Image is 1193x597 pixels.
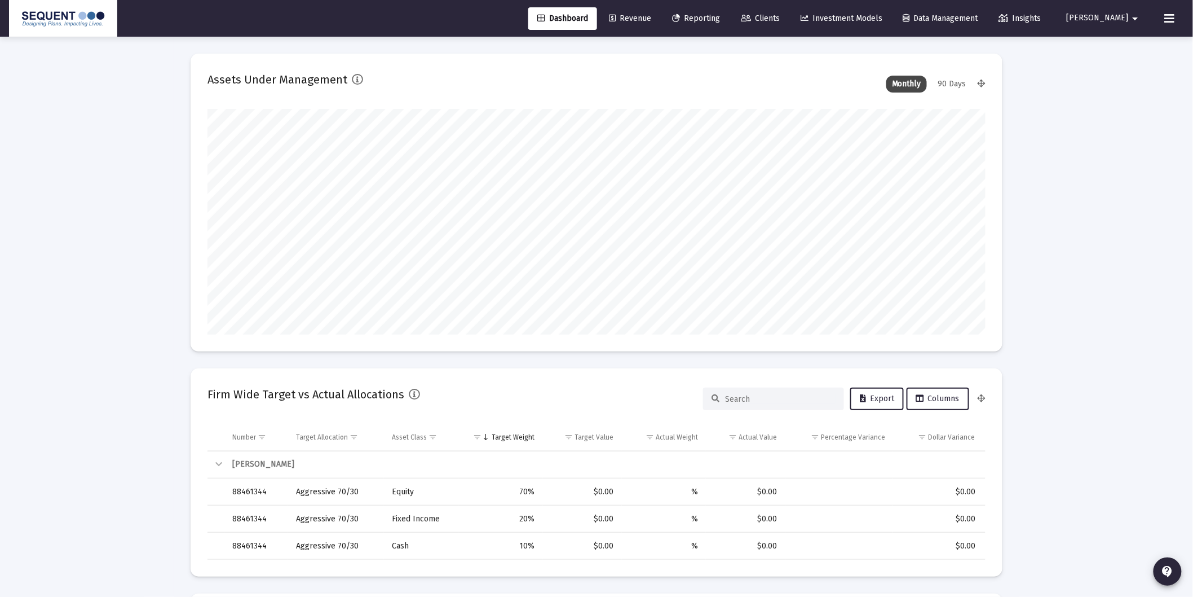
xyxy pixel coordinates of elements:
div: Percentage Variance [821,433,885,442]
span: Insights [999,14,1041,23]
span: Columns [916,394,960,403]
div: $0.00 [714,513,777,525]
td: Column Actual Weight [622,424,706,451]
td: Column Target Allocation [288,424,384,451]
a: Revenue [600,7,660,30]
div: 20% [466,513,534,525]
div: $0.00 [714,541,777,552]
div: [PERSON_NAME] [232,459,975,470]
span: Show filter options for column 'Target Weight' [474,433,482,441]
button: [PERSON_NAME] [1053,7,1156,29]
span: Dashboard [537,14,588,23]
div: Monthly [886,76,927,93]
span: Show filter options for column 'Dollar Variance' [918,433,927,441]
td: 88461344 [224,506,288,533]
div: $0.00 [714,486,777,498]
div: $0.00 [551,513,614,525]
h2: Assets Under Management [207,71,347,89]
div: % [630,541,699,552]
a: Investment Models [792,7,891,30]
td: Equity [384,479,458,506]
div: % [630,486,699,498]
div: $0.00 [551,486,614,498]
mat-icon: contact_support [1161,565,1174,578]
span: Revenue [609,14,651,23]
div: Number [232,433,256,442]
div: Actual Value [739,433,777,442]
span: Show filter options for column 'Actual Weight' [646,433,654,441]
div: Actual Weight [656,433,698,442]
button: Columns [907,388,969,410]
td: Aggressive 70/30 [288,533,384,560]
td: Column Asset Class [384,424,458,451]
mat-icon: arrow_drop_down [1129,7,1142,30]
div: Data grid [207,424,986,560]
td: Aggressive 70/30 [288,506,384,533]
a: Clients [732,7,789,30]
span: Show filter options for column 'Number' [258,433,266,441]
td: Column Dollar Variance [893,424,986,451]
span: Show filter options for column 'Percentage Variance' [811,433,819,441]
td: Column Actual Value [706,424,785,451]
div: $0.00 [901,513,975,525]
span: Show filter options for column 'Target Allocation' [350,433,358,441]
span: Clients [741,14,780,23]
button: Export [850,388,904,410]
div: 90 Days [933,76,972,93]
td: Column Number [224,424,288,451]
td: Collapse [207,451,224,479]
div: $0.00 [551,541,614,552]
span: [PERSON_NAME] [1067,14,1129,23]
div: Target Weight [492,433,535,442]
img: Dashboard [17,7,109,30]
td: Fixed Income [384,506,458,533]
div: Dollar Variance [929,433,975,442]
span: Data Management [903,14,978,23]
div: 70% [466,486,534,498]
a: Insights [990,7,1050,30]
span: Show filter options for column 'Target Value' [565,433,573,441]
span: Export [860,394,894,403]
td: Column Target Weight [458,424,542,451]
div: 10% [466,541,534,552]
input: Search [725,394,836,404]
div: Asset Class [392,433,427,442]
div: Target Value [575,433,614,442]
a: Data Management [894,7,987,30]
a: Reporting [663,7,729,30]
h2: Firm Wide Target vs Actual Allocations [207,385,404,403]
td: Column Percentage Variance [785,424,894,451]
div: $0.00 [901,486,975,498]
div: % [630,513,699,525]
span: Investment Models [801,14,882,23]
div: Target Allocation [296,433,348,442]
span: Reporting [672,14,720,23]
td: Cash [384,533,458,560]
div: $0.00 [901,541,975,552]
span: Show filter options for column 'Asset Class' [428,433,437,441]
span: Show filter options for column 'Actual Value' [729,433,737,441]
td: Aggressive 70/30 [288,479,384,506]
td: Column Target Value [543,424,622,451]
a: Dashboard [528,7,597,30]
td: 88461344 [224,479,288,506]
td: 88461344 [224,533,288,560]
